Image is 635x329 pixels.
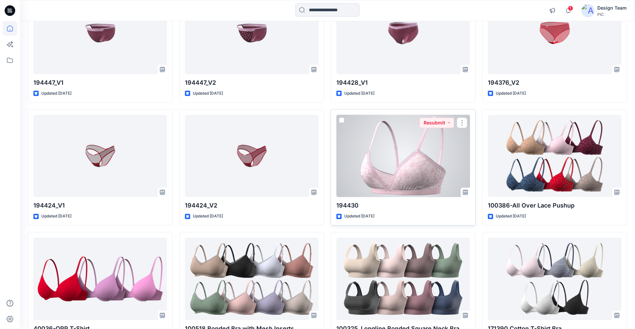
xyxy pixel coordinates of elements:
[33,201,167,210] p: 194424_V1
[41,90,71,97] p: Updated [DATE]
[336,115,470,197] a: 194430
[336,201,470,210] p: 194430
[185,115,318,197] a: 194424_V2
[488,238,621,320] a: 171390 Cotton T-Shirt Bra
[185,238,318,320] a: 100518 Bonded Bra with Mesh Inserts
[336,78,470,87] p: 194428_V1
[597,12,627,17] div: PIC
[488,201,621,210] p: 100386-All Over Lace Pushup
[336,238,470,320] a: 100325_Longline Bonded Square Neck Bra
[568,6,573,11] span: 1
[597,4,627,12] div: Design Team
[193,90,223,97] p: Updated [DATE]
[185,78,318,87] p: 194447_V2
[344,90,374,97] p: Updated [DATE]
[33,115,167,197] a: 194424_V1
[496,90,526,97] p: Updated [DATE]
[344,213,374,220] p: Updated [DATE]
[581,4,595,17] img: avatar
[488,115,621,197] a: 100386-All Over Lace Pushup
[33,78,167,87] p: 194447_V1
[185,201,318,210] p: 194424_V2
[488,78,621,87] p: 194376_V2
[33,238,167,320] a: 40036-OPP T-Shirt
[193,213,223,220] p: Updated [DATE]
[41,213,71,220] p: Updated [DATE]
[496,213,526,220] p: Updated [DATE]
